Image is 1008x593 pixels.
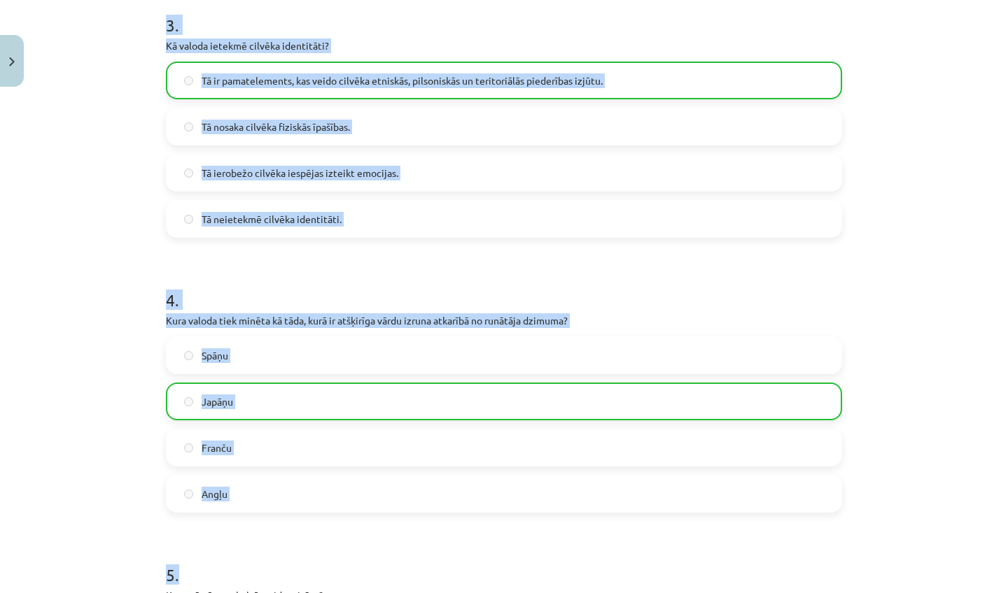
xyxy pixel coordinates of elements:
[166,38,842,53] p: Kā valoda ietekmē cilvēka identitāti?
[166,541,842,584] h1: 5 .
[184,351,193,360] input: Spāņu
[202,441,232,455] span: Franču
[202,212,342,227] span: Tā neietekmē cilvēka identitāti.
[202,487,227,501] span: Angļu
[184,76,193,85] input: Tā ir pamatelements, kas veido cilvēka etniskās, pilsoniskās un teritoriālās piederības izjūtu.
[202,120,350,134] span: Tā nosaka cilvēka fiziskās īpašības.
[9,57,15,66] img: icon-close-lesson-0947bae3869378f0d4975bcd49f059093ad1ed9edebbc8119c70593378902aed.svg
[166,266,842,309] h1: 4 .
[184,490,193,499] input: Angļu
[166,313,842,328] p: Kura valoda tiek minēta kā tāda, kurā ir atšķirīga vārdu izruna atkarībā no runātāja dzimuma?
[184,443,193,452] input: Franču
[202,73,603,88] span: Tā ir pamatelements, kas veido cilvēka etniskās, pilsoniskās un teritoriālās piederības izjūtu.
[202,394,233,409] span: Japāņu
[184,169,193,178] input: Tā ierobežo cilvēka iespējas izteikt emocijas.
[184,122,193,131] input: Tā nosaka cilvēka fiziskās īpašības.
[202,348,228,363] span: Spāņu
[184,397,193,406] input: Japāņu
[184,215,193,224] input: Tā neietekmē cilvēka identitāti.
[202,166,398,180] span: Tā ierobežo cilvēka iespējas izteikt emocijas.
